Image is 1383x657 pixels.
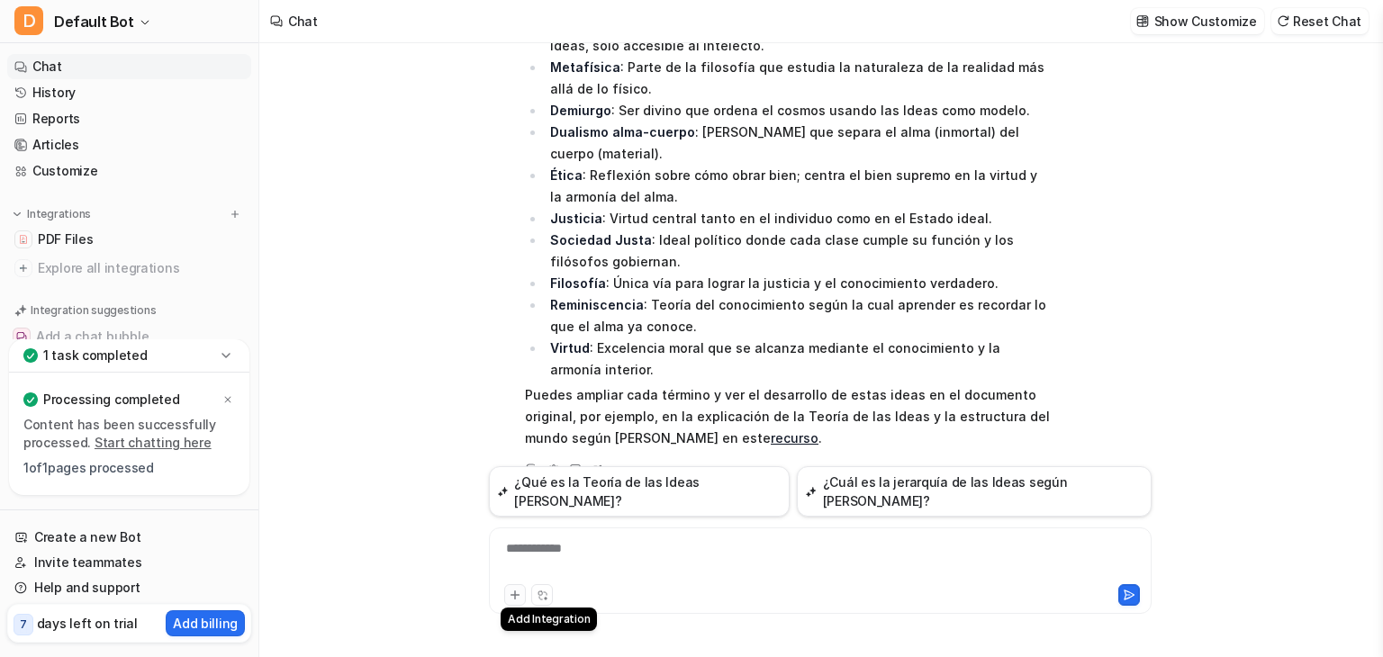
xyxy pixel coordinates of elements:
[7,205,96,223] button: Integrations
[501,607,597,631] div: Add Integration
[229,208,241,220] img: menu_add.svg
[1154,12,1257,31] p: Show Customize
[14,6,43,35] span: D
[489,466,790,517] button: ¿Qué es la Teoría de las Ideas [PERSON_NAME]?
[20,616,27,633] p: 7
[31,302,156,319] p: Integration suggestions
[173,614,238,633] p: Add billing
[545,273,1052,294] li: : Única vía para lograr la justicia y el conocimiento verdadero.
[54,9,134,34] span: Default Bot
[37,614,138,633] p: days left on trial
[550,167,583,183] strong: Ética
[288,12,318,31] div: Chat
[43,391,179,409] p: Processing completed
[771,430,818,445] a: recurso
[43,346,148,364] p: 1 task completed
[7,227,251,252] a: PDF FilesPDF Files
[14,259,32,277] img: explore all integrations
[550,211,602,226] strong: Justicia
[545,100,1052,121] li: : Ser divino que ordena el cosmos usando las Ideas como modelo.
[1136,14,1149,28] img: customize
[1271,8,1369,34] button: Reset Chat
[7,575,251,600] a: Help and support
[18,234,29,245] img: PDF Files
[545,121,1052,165] li: : [PERSON_NAME] que separa el alma (inmortal) del cuerpo (material).
[95,435,212,450] a: Start chatting here
[797,466,1152,517] button: ¿Cuál es la jerarquía de las Ideas según [PERSON_NAME]?
[11,208,23,220] img: expand menu
[23,459,235,477] p: 1 of 1 pages processed
[545,165,1052,208] li: : Reflexión sobre cómo obrar bien; centra el bien supremo en la virtud y la armonía del alma.
[7,80,251,105] a: History
[550,275,606,291] strong: Filosofía
[545,337,1052,381] li: : Excelencia moral que se alcanza mediante el conocimiento y la armonía interior.
[23,416,235,452] p: Content has been successfully processed.
[550,232,652,247] strong: Sociedad Justa
[550,297,644,312] strong: Reminiscencia
[545,229,1052,273] li: : Ideal político donde cada clase cumple su función y los filósofos gobiernan.
[38,230,93,248] span: PDF Files
[550,103,611,118] strong: Demiurgo
[1277,14,1289,28] img: reset
[7,54,251,79] a: Chat
[550,340,590,355] strong: Virtud
[7,322,251,351] button: Add a chat bubbleAdd a chat bubble
[16,331,27,342] img: Add a chat bubble
[7,132,251,157] a: Articles
[7,106,251,131] a: Reports
[7,256,251,281] a: Explore all integrations
[550,124,695,139] strong: Dualismo alma-cuerpo
[7,525,251,550] a: Create a new Bot
[545,294,1052,337] li: : Teoría del conocimiento según la cual aprender es recordar lo que el alma ya conoce.
[38,254,244,283] span: Explore all integrations
[550,59,620,75] strong: Metafísica
[1131,8,1264,34] button: Show Customize
[27,207,91,221] p: Integrations
[7,550,251,575] a: Invite teammates
[545,57,1052,100] li: : Parte de la filosofía que estudia la naturaleza de la realidad más allá de lo físico.
[7,158,251,184] a: Customize
[525,384,1052,449] p: Puedes ampliar cada término y ver el desarrollo de estas ideas en el documento original, por ejem...
[166,610,245,636] button: Add billing
[545,208,1052,229] li: : Virtud central tanto en el individuo como en el Estado ideal.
